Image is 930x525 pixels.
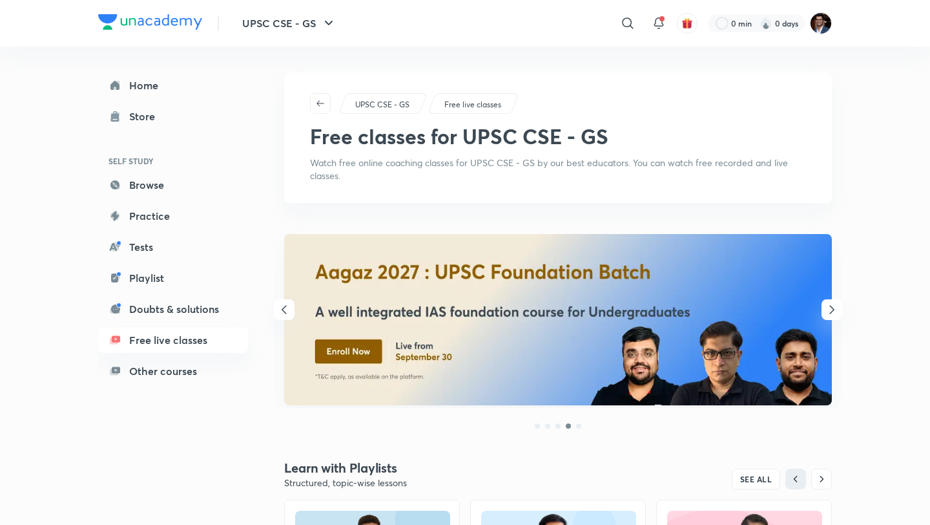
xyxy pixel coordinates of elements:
[98,203,248,229] a: Practice
[98,150,248,172] h6: SELF STUDY
[732,469,781,489] button: SEE ALL
[284,477,558,489] p: Structured, topic-wise lessons
[740,475,772,484] span: SEE ALL
[284,234,832,407] a: banner
[98,234,248,260] a: Tests
[310,156,806,182] p: Watch free online coaching classes for UPSC CSE - GS by our best educators. You can watch free re...
[98,296,248,322] a: Doubts & solutions
[442,99,504,111] a: Free live classes
[98,14,202,30] img: Company Logo
[284,460,558,477] h4: Learn with Playlists
[444,99,501,111] p: Free live classes
[310,124,608,149] h1: Free classes for UPSC CSE - GS
[810,12,832,34] img: Amber Nigam
[353,99,412,111] a: UPSC CSE - GS
[98,172,248,198] a: Browse
[681,17,693,29] img: avatar
[677,13,697,34] button: avatar
[98,265,248,291] a: Playlist
[98,103,248,129] a: Store
[98,72,248,98] a: Home
[98,358,248,384] a: Other courses
[284,234,832,405] img: banner
[98,14,202,33] a: Company Logo
[98,327,248,353] a: Free live classes
[759,17,772,30] img: streak
[355,99,409,111] p: UPSC CSE - GS
[129,109,163,124] div: Store
[234,10,344,36] button: UPSC CSE - GS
